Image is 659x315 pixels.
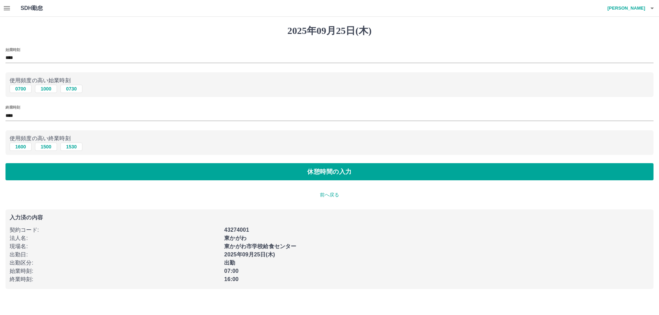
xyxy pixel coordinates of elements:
[10,234,220,242] p: 法人名 :
[224,276,239,282] b: 16:00
[60,85,82,93] button: 0730
[10,85,32,93] button: 0700
[224,243,296,249] b: 東かがわ市学校給食センター
[10,215,649,220] p: 入力済の内容
[10,143,32,151] button: 1600
[10,251,220,259] p: 出勤日 :
[10,242,220,251] p: 現場名 :
[10,76,649,85] p: 使用頻度の高い始業時刻
[5,191,654,198] p: 前へ戻る
[224,235,246,241] b: 東かがわ
[35,85,57,93] button: 1000
[5,105,20,110] label: 終業時刻
[10,134,649,143] p: 使用頻度の高い終業時刻
[5,163,654,180] button: 休憩時間の入力
[5,25,654,37] h1: 2025年09月25日(木)
[35,143,57,151] button: 1500
[224,260,235,266] b: 出勤
[10,275,220,283] p: 終業時刻 :
[224,227,249,233] b: 43274001
[5,47,20,52] label: 始業時刻
[10,267,220,275] p: 始業時刻 :
[224,252,275,257] b: 2025年09月25日(木)
[10,226,220,234] p: 契約コード :
[224,268,239,274] b: 07:00
[60,143,82,151] button: 1530
[10,259,220,267] p: 出勤区分 :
